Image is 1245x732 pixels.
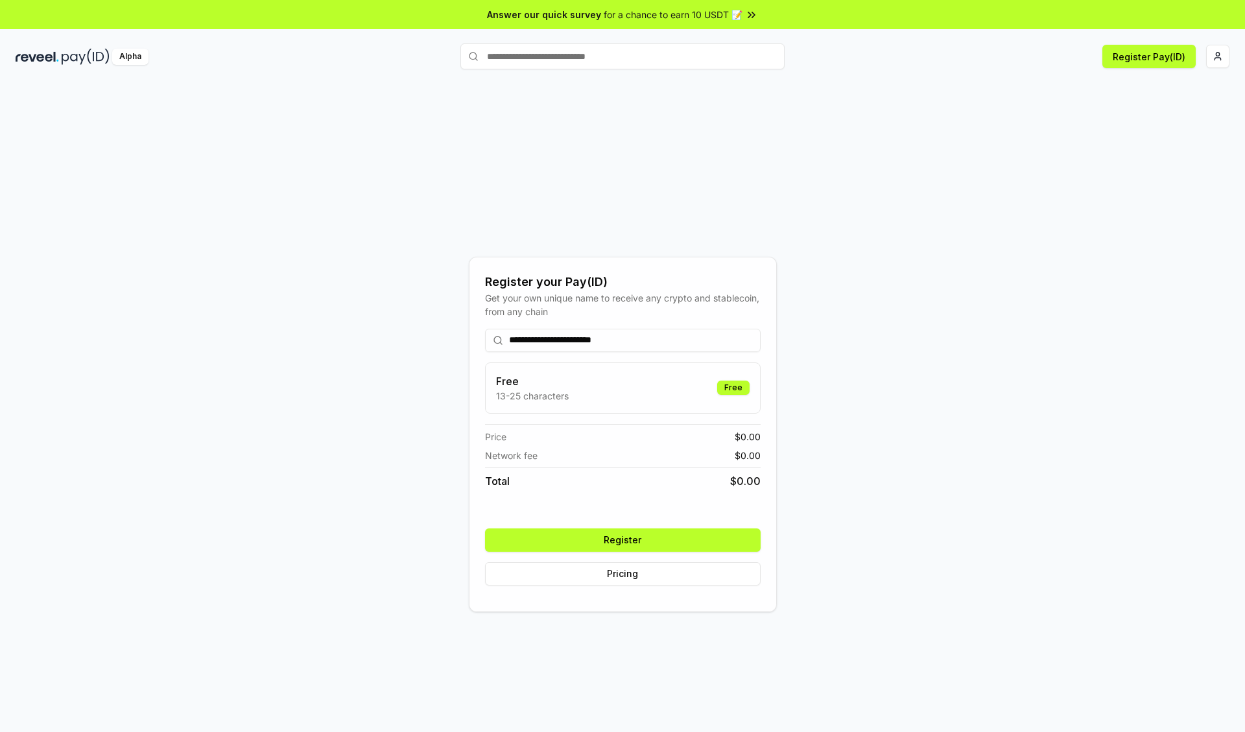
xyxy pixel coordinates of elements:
[604,8,742,21] span: for a chance to earn 10 USDT 📝
[485,430,506,443] span: Price
[496,389,569,403] p: 13-25 characters
[485,273,761,291] div: Register your Pay(ID)
[485,562,761,585] button: Pricing
[485,449,538,462] span: Network fee
[16,49,59,65] img: reveel_dark
[735,430,761,443] span: $ 0.00
[717,381,750,395] div: Free
[487,8,601,21] span: Answer our quick survey
[112,49,148,65] div: Alpha
[485,473,510,489] span: Total
[62,49,110,65] img: pay_id
[496,373,569,389] h3: Free
[730,473,761,489] span: $ 0.00
[485,291,761,318] div: Get your own unique name to receive any crypto and stablecoin, from any chain
[735,449,761,462] span: $ 0.00
[1102,45,1196,68] button: Register Pay(ID)
[485,528,761,552] button: Register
